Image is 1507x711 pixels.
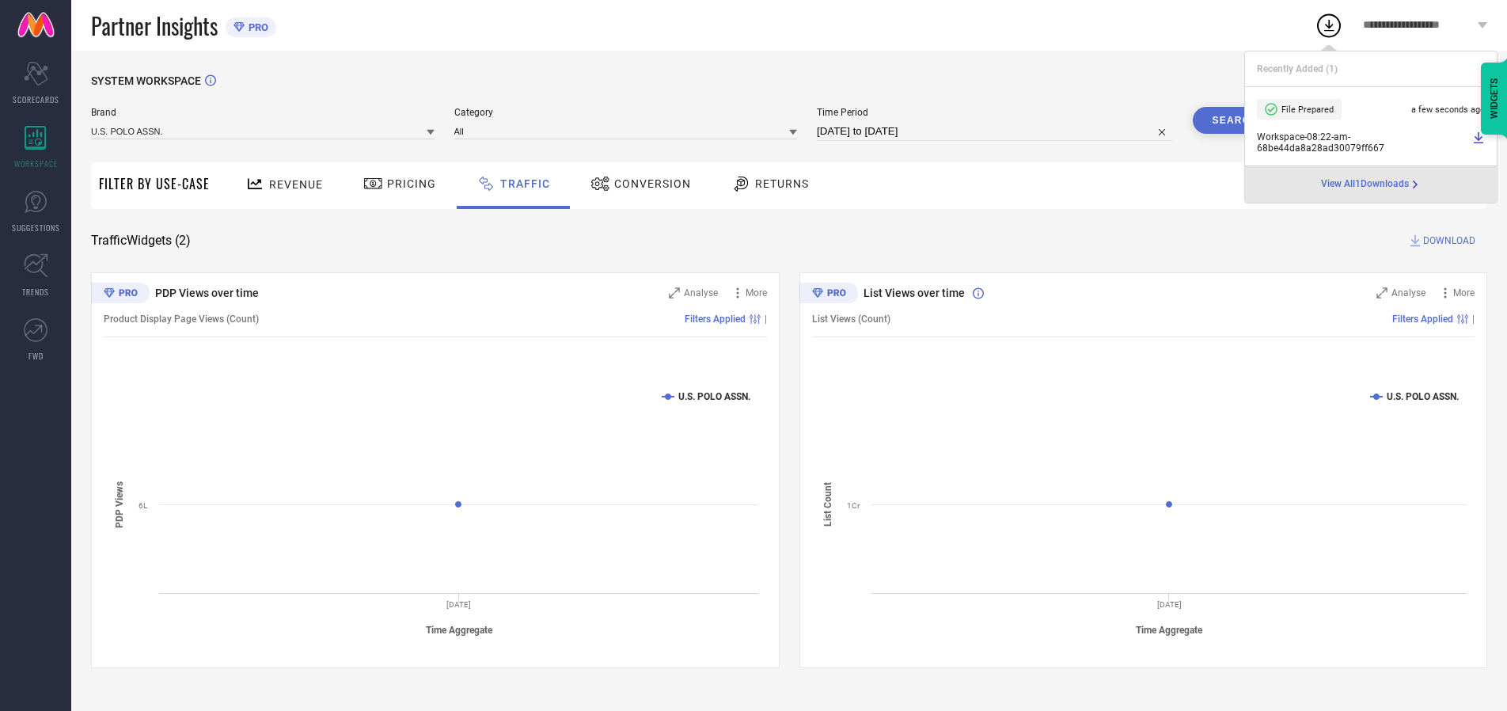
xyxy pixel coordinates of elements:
text: [DATE] [1157,600,1182,609]
span: Time Period [817,107,1173,118]
tspan: List Count [822,482,833,527]
span: SUGGESTIONS [12,222,60,234]
span: Partner Insights [91,10,218,42]
input: Select time period [817,122,1173,141]
span: Filters Applied [1392,314,1453,325]
text: U.S. POLO ASSN. [678,391,750,402]
span: File Prepared [1281,105,1334,115]
span: List Views over time [864,287,965,299]
span: Category [454,107,798,118]
span: View All 1 Downloads [1321,178,1409,191]
span: Revenue [269,178,323,191]
span: Filter By Use-Case [99,174,210,193]
span: SYSTEM WORKSPACE [91,74,201,87]
span: TRENDS [22,286,49,298]
span: SCORECARDS [13,93,59,105]
svg: Zoom [1376,287,1387,298]
span: DOWNLOAD [1423,233,1475,249]
span: WORKSPACE [14,158,58,169]
text: U.S. POLO ASSN. [1387,391,1459,402]
span: FWD [28,350,44,362]
a: View All1Downloads [1321,178,1422,191]
span: More [746,287,767,298]
div: Premium [91,283,150,306]
span: Recently Added ( 1 ) [1257,63,1338,74]
span: More [1453,287,1475,298]
span: List Views (Count) [812,314,890,325]
span: Analyse [684,287,718,298]
span: Brand [91,107,435,118]
span: Filters Applied [685,314,746,325]
span: PRO [245,21,268,33]
text: 1Cr [847,501,860,510]
div: Open download page [1321,178,1422,191]
svg: Zoom [669,287,680,298]
tspan: PDP Views [114,481,125,528]
span: Product Display Page Views (Count) [104,314,259,325]
span: Returns [755,177,809,190]
span: Analyse [1391,287,1425,298]
tspan: Time Aggregate [426,625,493,636]
tspan: Time Aggregate [1136,625,1203,636]
div: Open download list [1315,11,1343,40]
span: | [765,314,767,325]
text: [DATE] [446,600,471,609]
a: Download [1472,131,1485,154]
span: | [1472,314,1475,325]
span: Conversion [614,177,691,190]
span: PDP Views over time [155,287,259,299]
text: 6L [139,501,148,510]
button: Search [1193,107,1278,134]
span: Traffic [500,177,550,190]
span: Workspace - 08:22-am - 68be44da8a28ad30079ff667 [1257,131,1468,154]
div: Premium [799,283,858,306]
span: a few seconds ago [1411,105,1485,115]
span: Pricing [387,177,436,190]
span: Traffic Widgets ( 2 ) [91,233,191,249]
